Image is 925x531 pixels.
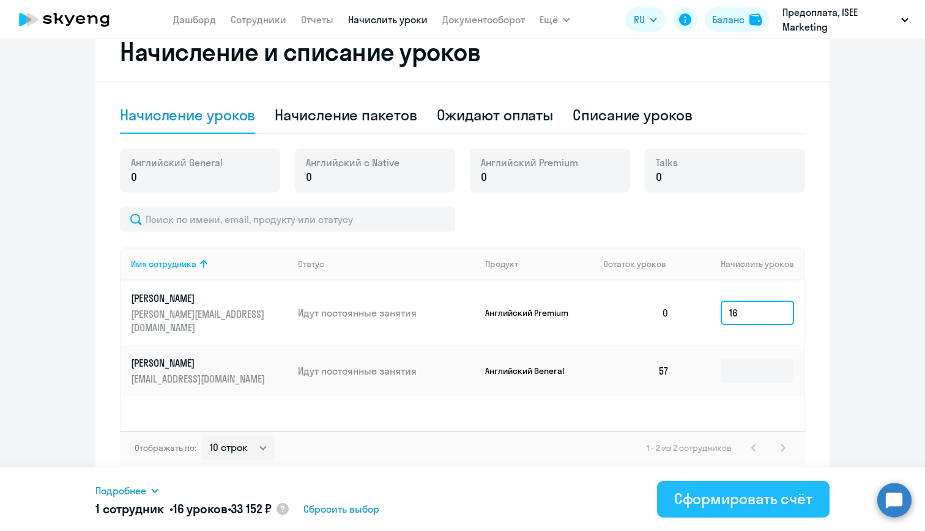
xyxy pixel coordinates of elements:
th: Начислить уроков [679,247,804,280]
span: Английский Premium [481,156,578,169]
div: Списание уроков [573,105,693,125]
span: 0 [481,169,487,185]
span: Сбросить выбор [303,502,379,516]
span: 0 [306,169,312,185]
a: Документооборот [442,13,525,26]
img: balance [749,13,762,26]
span: 0 [131,169,137,185]
button: Ещё [540,7,570,32]
p: Идут постоянные занятия [298,364,475,378]
button: Балансbalance [705,7,769,32]
span: 0 [656,169,662,185]
p: [PERSON_NAME][EMAIL_ADDRESS][DOMAIN_NAME] [131,307,268,334]
div: Ожидают оплаты [437,105,554,125]
span: Остаток уроков [603,258,666,269]
a: Сотрудники [231,13,286,26]
p: Идут постоянные занятия [298,306,475,320]
p: Английский Premium [485,307,577,318]
h5: 1 сотрудник • • [95,500,272,518]
p: [EMAIL_ADDRESS][DOMAIN_NAME] [131,372,268,386]
a: [PERSON_NAME][PERSON_NAME][EMAIL_ADDRESS][DOMAIN_NAME] [131,291,288,334]
span: Английский General [131,156,223,169]
input: Поиск по имени, email, продукту или статусу [120,207,455,232]
td: 0 [593,280,679,345]
div: Имя сотрудника [131,258,196,269]
span: Подробнее [95,483,146,498]
div: Статус [298,258,475,269]
span: Ещё [540,12,558,27]
div: Продукт [485,258,518,269]
span: 33 152 ₽ [231,501,272,516]
span: 16 уроков [173,501,228,516]
td: 57 [593,345,679,397]
button: Сформировать счёт [657,481,830,518]
div: Продукт [485,258,594,269]
span: Отображать по: [135,442,196,453]
span: RU [634,12,645,27]
p: [PERSON_NAME] [131,291,268,305]
h2: Начисление и списание уроков [120,37,805,67]
div: Начисление пакетов [275,105,417,125]
p: Английский General [485,365,577,376]
div: Сформировать счёт [674,489,812,508]
div: Начисление уроков [120,105,255,125]
div: Статус [298,258,324,269]
span: Английский с Native [306,156,399,169]
p: [PERSON_NAME] [131,356,268,370]
div: Баланс [712,12,745,27]
button: Предоплата, ISEE Marketing [776,5,915,34]
a: Отчеты [301,13,333,26]
button: RU [625,7,666,32]
a: Дашборд [173,13,216,26]
p: Предоплата, ISEE Marketing [782,5,896,34]
span: Talks [656,156,678,169]
div: Остаток уроков [603,258,679,269]
a: Начислить уроки [348,13,428,26]
a: [PERSON_NAME][EMAIL_ADDRESS][DOMAIN_NAME] [131,356,288,386]
span: 1 - 2 из 2 сотрудников [647,442,732,453]
div: Имя сотрудника [131,258,288,269]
